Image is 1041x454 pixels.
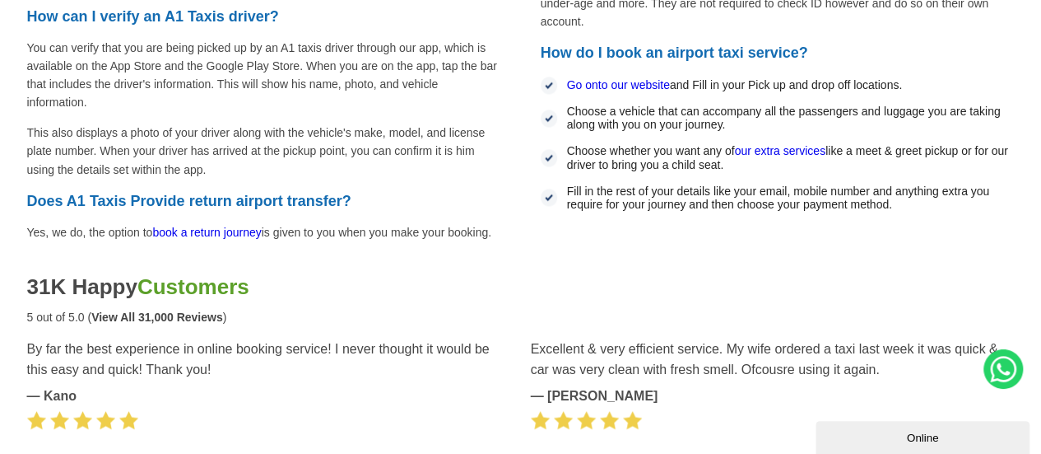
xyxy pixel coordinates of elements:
[152,225,261,238] a: book a return journey
[91,310,223,323] strong: View All 31,000 Reviews
[541,180,1015,213] li: Fill in the rest of your details like your email, mobile number and anything extra you require fo...
[27,338,511,379] blockquote: By far the best experience in online booking service! I never thought it would be this easy and q...
[27,190,501,210] h3: Does A1 Taxis Provide return airport transfer?
[27,222,501,241] p: Yes, we do, the option to is given to you when you make your booking.
[27,7,501,26] h3: How can I verify an A1 Taxis driver?
[816,418,1033,454] iframe: chat widget
[567,78,670,91] a: Go onto our website
[27,124,501,178] p: This also displays a photo of your driver along with the vehicle's make, model, and license plate...
[541,43,1015,63] h3: How do I book an airport taxi service?
[27,39,501,111] p: You can verify that you are being picked up by an A1 taxis driver through our app, which is avail...
[734,144,825,157] a: our extra services
[137,274,249,298] span: Customers
[541,101,1015,134] li: Choose a vehicle that can accompany all the passengers and luggage you are taking along with you ...
[531,338,1015,379] blockquote: Excellent & very efficient service. My wife ordered a taxi last week it was quick & car was very ...
[541,75,1015,95] li: and Fill in your Pick up and drop off locations.
[531,389,1015,402] cite: — [PERSON_NAME]
[27,389,511,402] cite: — Kano
[27,307,1015,325] p: 5 out of 5.0 ( )
[541,141,1015,174] li: Choose whether you want any of like a meet & greet pickup or for our driver to bring you a child ...
[27,274,1015,299] h2: 31K Happy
